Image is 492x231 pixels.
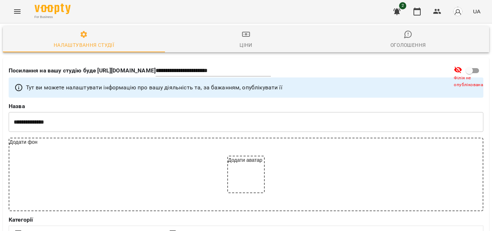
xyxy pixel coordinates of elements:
button: UA [470,5,483,18]
img: avatar_s.png [453,6,463,17]
div: Додати аватар [228,156,264,192]
img: Voopty Logo [35,4,71,14]
button: Menu [9,3,26,20]
p: Тут ви можете налаштувати інформацію про вашу діяльність та, за бажанням, опублікувати її [26,83,282,92]
label: Категорії [9,217,483,223]
div: Налаштування студії [54,41,114,49]
span: 2 [399,2,406,9]
p: Посилання на вашу студію буде [URL][DOMAIN_NAME] [9,66,156,75]
span: For Business [35,15,71,19]
span: Філія не опублікована [454,75,490,89]
div: Оголошення [390,41,426,49]
div: Ціни [240,41,252,49]
span: UA [473,8,480,15]
label: Назва [9,103,483,109]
